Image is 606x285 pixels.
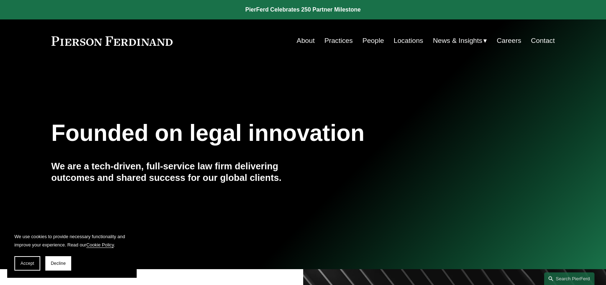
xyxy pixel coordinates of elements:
[544,272,594,285] a: Search this site
[7,225,137,278] section: Cookie banner
[394,34,423,48] a: Locations
[297,34,315,48] a: About
[433,34,487,48] a: folder dropdown
[14,256,40,271] button: Accept
[20,261,34,266] span: Accept
[531,34,555,48] a: Contact
[51,120,471,146] h1: Founded on legal innovation
[14,232,129,249] p: We use cookies to provide necessary functionality and improve your experience. Read our .
[433,35,483,47] span: News & Insights
[51,160,303,184] h4: We are a tech-driven, full-service law firm delivering outcomes and shared success for our global...
[363,34,384,48] a: People
[86,242,114,248] a: Cookie Policy
[324,34,353,48] a: Practices
[51,261,66,266] span: Decline
[45,256,71,271] button: Decline
[497,34,521,48] a: Careers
